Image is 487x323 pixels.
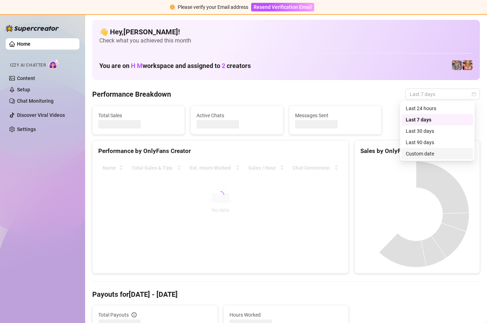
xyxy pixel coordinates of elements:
a: Setup [17,87,30,92]
span: info-circle [132,312,137,317]
span: Check what you achieved this month [99,37,473,45]
div: Last 90 days [406,138,469,146]
span: Total Payouts [98,311,129,319]
div: Last 24 hours [406,104,469,112]
span: Last 7 days [410,89,476,100]
div: Last 24 hours [402,103,473,114]
div: Sales by OnlyFans Creator [360,146,474,156]
img: AI Chatter [49,59,60,69]
span: Active Chats [197,112,277,119]
span: Total Sales [98,112,179,119]
span: H M [131,62,143,69]
h1: You are on workspace and assigned to creators [99,62,251,70]
a: Chat Monitoring [17,98,54,104]
span: Messages Sent [295,112,376,119]
span: Resend Verification Email [254,4,312,10]
img: pennylondon [463,60,472,70]
span: exclamation-circle [170,5,175,10]
a: Home [17,41,31,47]
img: logo-BBDzfeDw.svg [6,25,59,32]
div: Please verify your Email address [178,3,248,11]
span: calendar [472,92,476,96]
span: Hours Worked [229,311,343,319]
a: Settings [17,126,36,132]
button: Resend Verification Email [251,3,314,11]
h4: Payouts for [DATE] - [DATE] [92,289,480,299]
div: Last 30 days [402,125,473,137]
div: Last 7 days [402,114,473,125]
div: Custom date [406,150,469,158]
img: pennylondonvip [452,60,462,70]
span: 2 [222,62,225,69]
div: Last 30 days [406,127,469,135]
div: Performance by OnlyFans Creator [98,146,343,156]
span: Izzy AI Chatter [10,62,46,69]
a: Content [17,75,35,81]
a: Discover Viral Videos [17,112,65,118]
h4: 👋 Hey, [PERSON_NAME] ! [99,27,473,37]
div: Custom date [402,148,473,159]
span: loading [216,191,225,199]
div: Last 7 days [406,116,469,124]
div: Last 90 days [402,137,473,148]
h4: Performance Breakdown [92,89,171,99]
